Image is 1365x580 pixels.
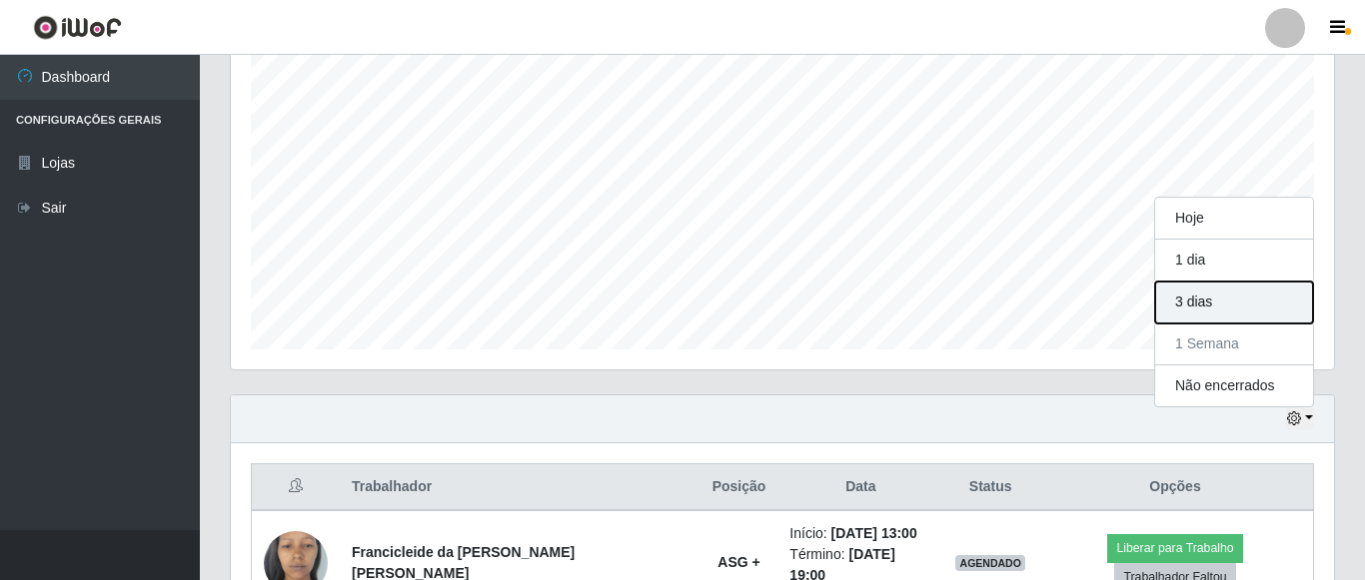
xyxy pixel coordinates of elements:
strong: ASG + [717,554,759,570]
button: 1 dia [1155,240,1313,282]
th: Status [943,464,1037,511]
th: Posição [700,464,778,511]
button: Liberar para Trabalho [1107,534,1242,562]
li: Início: [789,523,931,544]
button: 3 dias [1155,282,1313,323]
button: 1 Semana [1155,323,1313,365]
time: [DATE] 13:00 [831,525,917,541]
th: Opções [1037,464,1313,511]
button: Hoje [1155,198,1313,240]
span: AGENDADO [955,555,1025,571]
button: Não encerrados [1155,365,1313,406]
th: Data [777,464,943,511]
img: CoreUI Logo [33,15,122,40]
th: Trabalhador [340,464,700,511]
